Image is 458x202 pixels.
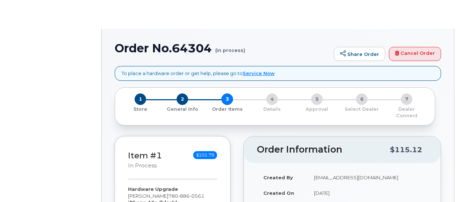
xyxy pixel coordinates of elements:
small: (in process) [215,42,245,53]
small: in process [128,162,157,169]
a: 1 Store [121,105,160,113]
span: 780 [168,193,204,199]
span: 0561 [190,193,204,199]
div: $115.12 [390,143,422,157]
strong: Hardware Upgrade [128,186,178,192]
span: 1 [135,93,146,105]
h1: Order No.64304 [115,42,330,54]
p: To place a hardware order or get help, please go to [122,70,275,77]
a: Item #1 [128,150,162,161]
a: Cancel Order [389,47,441,61]
h2: Order Information [257,145,390,155]
span: $102.79 [193,151,217,159]
a: Share Order [334,47,385,61]
p: Store [124,106,157,113]
td: [EMAIL_ADDRESS][DOMAIN_NAME] [308,170,428,185]
a: 2 General Info [160,105,205,113]
p: General Info [163,106,202,113]
a: Service Now [243,70,275,76]
span: 886 [178,193,190,199]
td: [DATE] [308,185,428,201]
strong: Created On [263,190,294,196]
span: 2 [177,93,188,105]
strong: Created By [263,175,293,180]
